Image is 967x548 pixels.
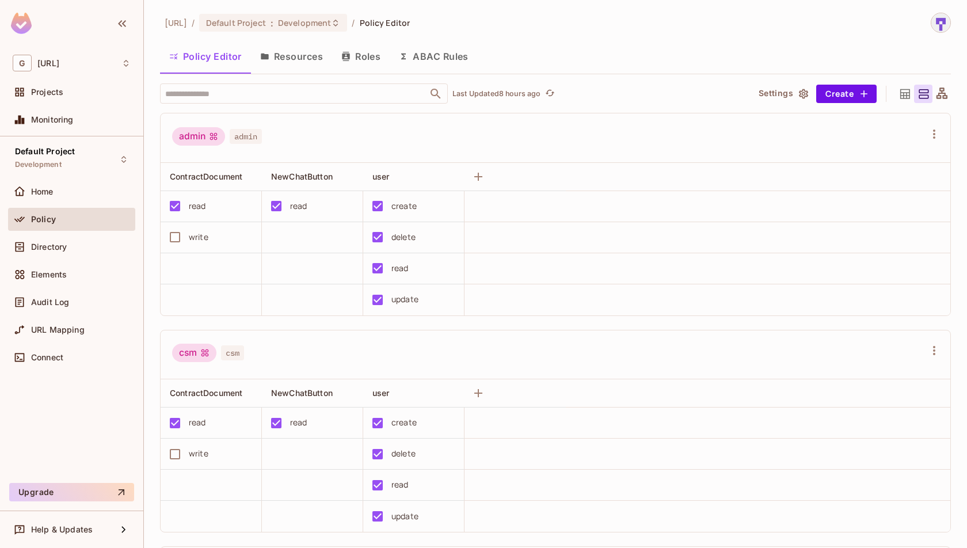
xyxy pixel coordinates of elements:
[31,353,63,362] span: Connect
[391,447,416,460] div: delete
[15,160,62,169] span: Development
[165,17,187,28] span: the active workspace
[543,87,557,101] button: refresh
[391,478,409,491] div: read
[352,17,355,28] li: /
[332,42,390,71] button: Roles
[391,510,418,523] div: update
[251,42,332,71] button: Resources
[230,129,262,144] span: admin
[31,115,74,124] span: Monitoring
[428,86,444,102] button: Open
[170,388,242,398] span: ContractDocument
[189,200,206,212] div: read
[391,200,417,212] div: create
[31,87,63,97] span: Projects
[271,388,333,398] span: NewChatButton
[9,483,134,501] button: Upgrade
[31,525,93,534] span: Help & Updates
[754,85,812,103] button: Settings
[545,88,555,100] span: refresh
[189,231,208,243] div: write
[160,42,251,71] button: Policy Editor
[372,172,390,181] span: user
[189,416,206,429] div: read
[391,416,417,429] div: create
[278,17,331,28] span: Development
[391,293,418,306] div: update
[31,270,67,279] span: Elements
[271,172,333,181] span: NewChatButton
[372,388,390,398] span: user
[390,42,478,71] button: ABAC Rules
[31,187,54,196] span: Home
[13,55,32,71] span: G
[37,59,59,68] span: Workspace: genworx.ai
[170,172,242,181] span: ContractDocument
[189,447,208,460] div: write
[192,17,195,28] li: /
[11,13,32,34] img: SReyMgAAAABJRU5ErkJggg==
[391,231,416,243] div: delete
[172,344,216,362] div: csm
[172,127,225,146] div: admin
[31,215,56,224] span: Policy
[221,345,244,360] span: csm
[452,89,540,98] p: Last Updated 8 hours ago
[290,416,307,429] div: read
[31,242,67,252] span: Directory
[31,298,69,307] span: Audit Log
[391,262,409,275] div: read
[290,200,307,212] div: read
[206,17,266,28] span: Default Project
[540,87,557,101] span: Click to refresh data
[31,325,85,334] span: URL Mapping
[360,17,410,28] span: Policy Editor
[270,18,274,28] span: :
[15,147,75,156] span: Default Project
[816,85,877,103] button: Create
[931,13,950,32] img: sharmila@genworx.ai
